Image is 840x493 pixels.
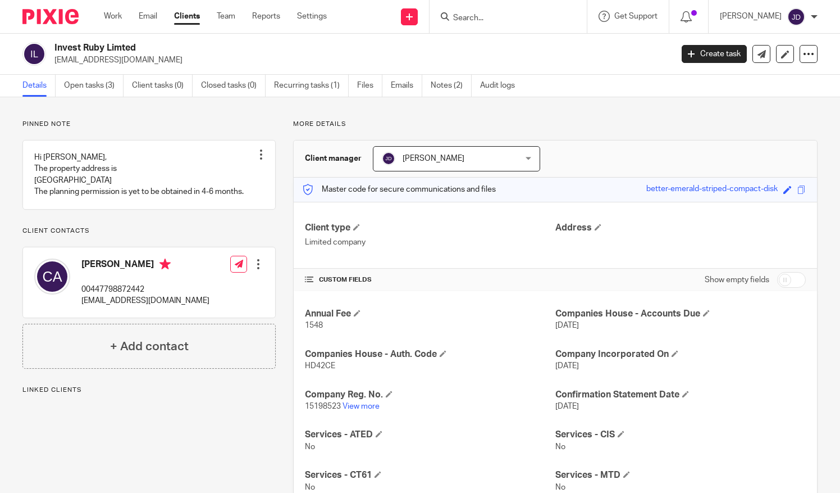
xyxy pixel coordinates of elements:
[555,443,565,451] span: No
[22,227,276,236] p: Client contacts
[305,349,555,360] h4: Companies House - Auth. Code
[22,9,79,24] img: Pixie
[555,362,579,370] span: [DATE]
[104,11,122,22] a: Work
[252,11,280,22] a: Reports
[159,259,171,270] i: Primary
[305,443,315,451] span: No
[305,237,555,248] p: Limited company
[22,75,56,97] a: Details
[452,13,553,24] input: Search
[403,155,464,162] span: [PERSON_NAME]
[555,469,806,481] h4: Services - MTD
[174,11,200,22] a: Clients
[293,120,818,129] p: More details
[81,284,209,295] p: 00447798872442
[81,295,209,306] p: [EMAIL_ADDRESS][DOMAIN_NAME]
[302,184,496,195] p: Master code for secure communications and files
[305,222,555,234] h4: Client type
[555,322,579,329] span: [DATE]
[787,8,805,26] img: svg%3E
[305,469,555,481] h4: Services - CT61
[201,75,266,97] a: Closed tasks (0)
[555,349,806,360] h4: Company Incorporated On
[274,75,349,97] a: Recurring tasks (1)
[705,274,769,286] label: Show empty fields
[64,75,124,97] a: Open tasks (3)
[305,275,555,284] h4: CUSTOM FIELDS
[305,362,335,370] span: HD42CE
[682,45,747,63] a: Create task
[555,389,806,401] h4: Confirmation Statement Date
[431,75,472,97] a: Notes (2)
[305,308,555,320] h4: Annual Fee
[22,386,276,395] p: Linked clients
[305,429,555,441] h4: Services - ATED
[22,42,46,66] img: svg%3E
[54,55,665,66] p: [EMAIL_ADDRESS][DOMAIN_NAME]
[555,429,806,441] h4: Services - CIS
[297,11,327,22] a: Settings
[357,75,382,97] a: Files
[22,120,276,129] p: Pinned note
[34,259,70,295] img: svg%3E
[614,12,658,20] span: Get Support
[555,222,806,234] h4: Address
[305,389,555,401] h4: Company Reg. No.
[391,75,422,97] a: Emails
[382,152,395,165] img: svg%3E
[305,402,341,410] span: 15198523
[480,75,523,97] a: Audit logs
[81,259,209,273] h4: [PERSON_NAME]
[555,308,806,320] h4: Companies House - Accounts Due
[555,402,579,410] span: [DATE]
[54,42,543,54] h2: Invest Ruby Limted
[305,483,315,491] span: No
[110,338,189,355] h4: + Add contact
[343,402,380,410] a: View more
[139,11,157,22] a: Email
[217,11,235,22] a: Team
[305,153,362,164] h3: Client manager
[646,183,778,196] div: better-emerald-striped-compact-disk
[720,11,782,22] p: [PERSON_NAME]
[305,322,323,329] span: 1548
[555,483,565,491] span: No
[132,75,193,97] a: Client tasks (0)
